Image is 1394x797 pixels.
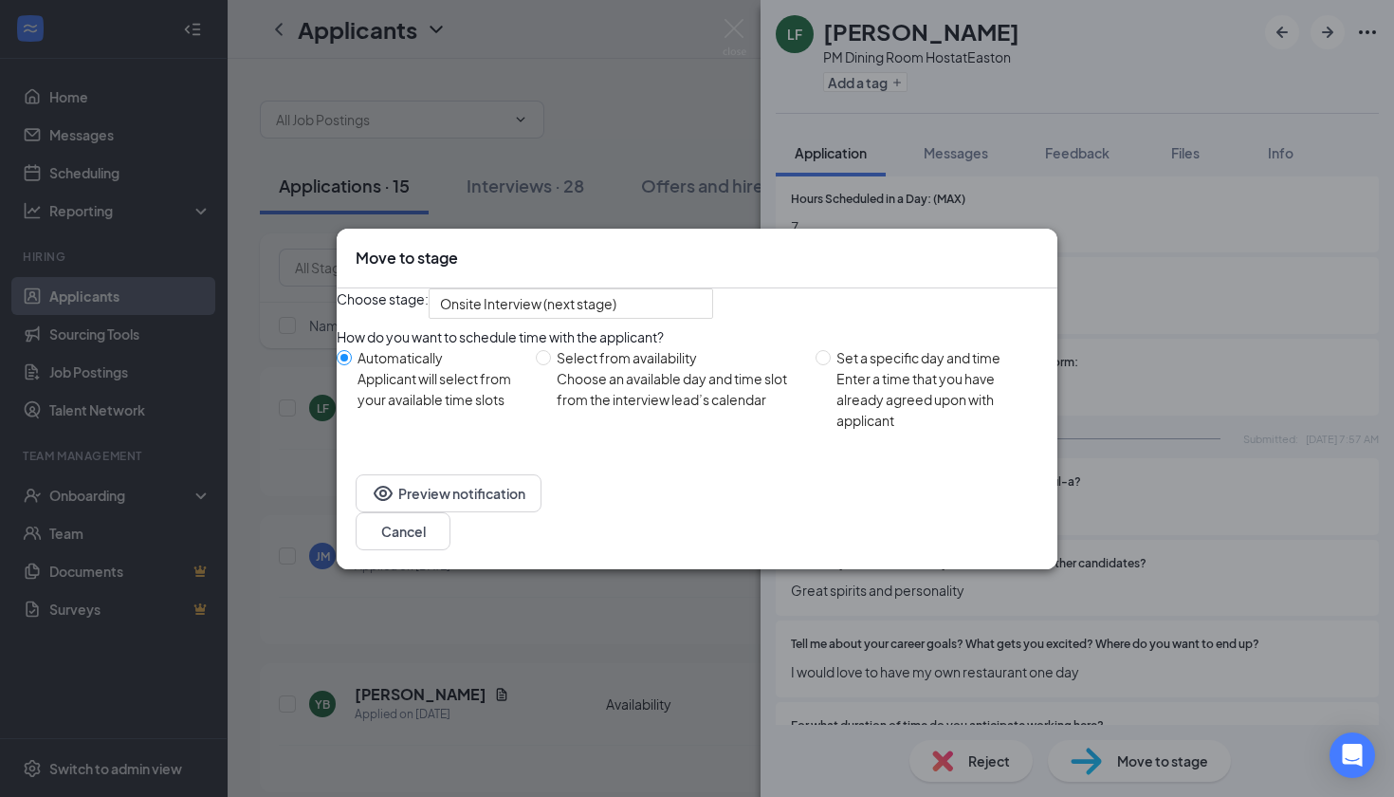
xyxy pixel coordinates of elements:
[337,326,1057,347] div: How do you want to schedule time with the applicant?
[358,347,521,368] div: Automatically
[1330,732,1375,778] div: Open Intercom Messenger
[557,347,800,368] div: Select from availability
[356,512,450,550] button: Cancel
[356,248,458,269] h3: Move to stage
[440,289,616,318] span: Onsite Interview (next stage)
[557,368,800,410] div: Choose an available day and time slot from the interview lead’s calendar
[372,482,394,505] svg: Eye
[836,368,1042,431] div: Enter a time that you have already agreed upon with applicant
[356,474,541,512] button: EyePreview notification
[358,368,521,410] div: Applicant will select from your available time slots
[836,347,1042,368] div: Set a specific day and time
[337,288,429,319] span: Choose stage:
